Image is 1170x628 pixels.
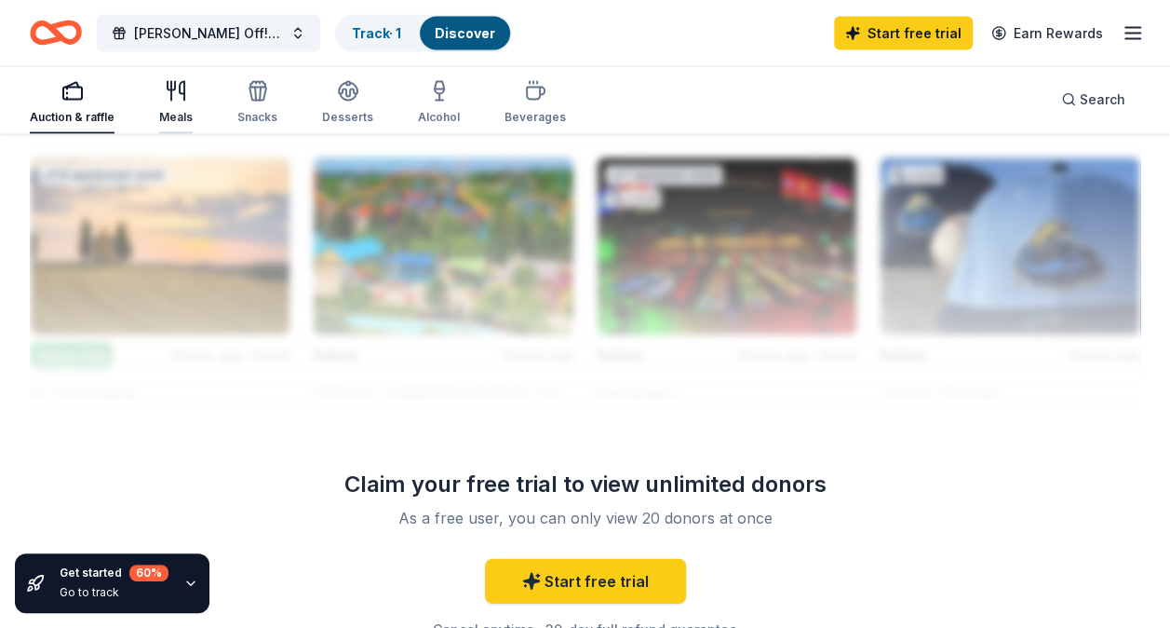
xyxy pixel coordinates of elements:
[60,565,168,581] div: Get started
[340,507,831,529] div: As a free user, you can only view 20 donors at once
[834,17,973,50] a: Start free trial
[504,73,566,134] button: Beverages
[485,559,686,604] a: Start free trial
[97,15,320,52] button: [PERSON_NAME] Off! Golf Outing to Fight [MEDICAL_DATA]
[237,73,277,134] button: Snacks
[322,110,373,125] div: Desserts
[317,470,854,499] div: Claim your free trial to view unlimited donors
[159,110,193,125] div: Meals
[159,73,193,134] button: Meals
[435,25,495,41] a: Discover
[30,73,114,134] button: Auction & raffle
[322,73,373,134] button: Desserts
[30,110,114,125] div: Auction & raffle
[1046,81,1140,118] button: Search
[418,110,460,125] div: Alcohol
[60,585,168,600] div: Go to track
[134,22,283,45] span: [PERSON_NAME] Off! Golf Outing to Fight [MEDICAL_DATA]
[418,73,460,134] button: Alcohol
[1080,89,1125,111] span: Search
[504,110,566,125] div: Beverages
[352,25,401,41] a: Track· 1
[30,11,82,55] a: Home
[129,565,168,581] div: 60 %
[980,17,1114,50] a: Earn Rewards
[237,110,277,125] div: Snacks
[335,15,512,52] button: Track· 1Discover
